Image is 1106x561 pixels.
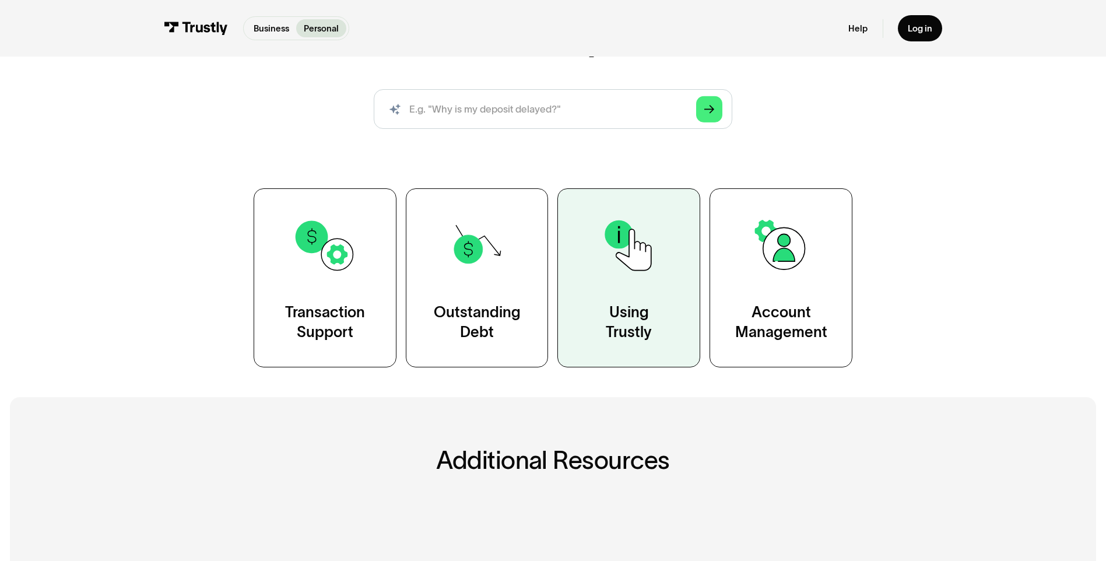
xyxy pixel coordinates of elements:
form: Search [374,89,732,129]
a: Log in [898,15,942,41]
a: Business [246,19,296,37]
img: Trustly Logo [164,22,228,35]
a: AccountManagement [710,188,852,367]
div: Using Trustly [606,303,652,342]
a: UsingTrustly [557,188,700,367]
div: Transaction Support [285,303,365,342]
div: Log in [908,23,932,34]
div: Outstanding Debt [434,303,521,342]
a: Help [848,23,868,34]
a: Personal [296,19,346,37]
p: Personal [304,22,339,35]
a: OutstandingDebt [406,188,549,367]
input: search [374,89,732,129]
div: Account Management [735,303,827,342]
a: TransactionSupport [254,188,396,367]
p: Business [254,22,289,35]
h2: Additional Resources [195,447,911,474]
